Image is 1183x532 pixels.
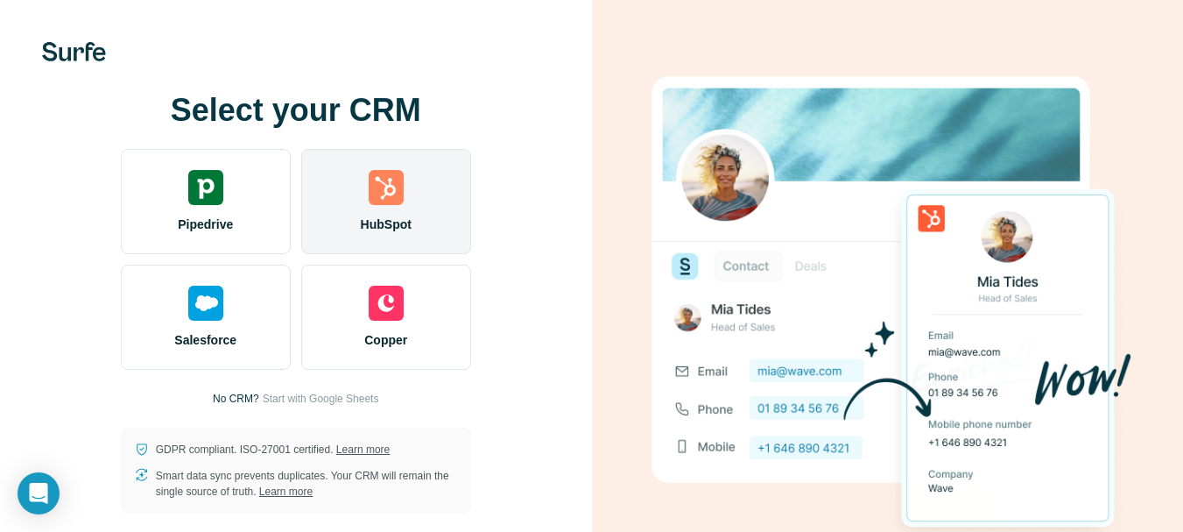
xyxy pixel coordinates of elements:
p: Smart data sync prevents duplicates. Your CRM will remain the single source of truth. [156,468,457,500]
p: No CRM? [213,391,259,407]
a: Learn more [259,486,313,498]
a: Learn more [336,443,390,456]
h1: Select your CRM [121,93,471,128]
span: Pipedrive [178,216,233,233]
img: salesforce's logo [188,286,223,321]
img: Surfe's logo [42,42,106,61]
img: pipedrive's logo [188,170,223,205]
div: Open Intercom Messenger [18,472,60,514]
p: GDPR compliant. ISO-27001 certified. [156,442,390,458]
img: copper's logo [369,286,404,321]
span: HubSpot [361,216,412,233]
span: Copper [364,331,407,349]
button: Start with Google Sheets [263,391,379,407]
span: Salesforce [174,331,236,349]
img: hubspot's logo [369,170,404,205]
